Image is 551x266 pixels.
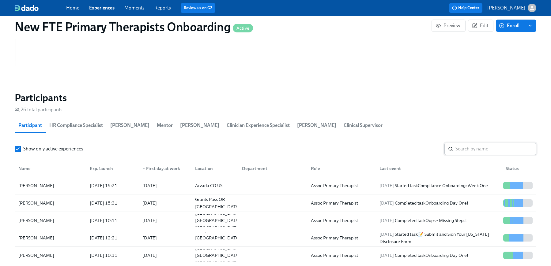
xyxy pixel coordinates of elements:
span: Enroll [500,23,519,29]
span: HR Compliance Specialist [49,121,103,130]
div: Location [193,165,237,172]
p: [PERSON_NAME] [487,5,525,11]
div: Department [240,165,306,172]
div: [PERSON_NAME][DATE] 10:11[DATE][GEOGRAPHIC_DATA] [GEOGRAPHIC_DATA] [GEOGRAPHIC_DATA]Assoc Primary... [15,247,536,264]
div: Started task Compliance Onboarding: Week One [377,182,501,189]
div: [GEOGRAPHIC_DATA] [GEOGRAPHIC_DATA] [GEOGRAPHIC_DATA] [193,209,243,231]
div: Completed task Oops - Missing Steps! [377,217,501,224]
span: Edit [473,23,488,29]
button: Help Center [449,3,482,13]
div: First day at work [140,165,190,172]
div: Assoc Primary Therapist [308,234,375,242]
a: Home [66,5,79,11]
div: Location [190,162,237,175]
div: [PERSON_NAME][DATE] 15:21[DATE]Arvada CO USAssoc Primary Therapist[DATE] Started taskCompliance O... [15,177,536,194]
button: [PERSON_NAME] [487,4,536,12]
button: Review us on G2 [181,3,215,13]
button: enroll [524,20,536,32]
div: [PERSON_NAME] [16,217,85,224]
div: Started task 📝 Submit and Sign Your [US_STATE] Disclosure Form [377,231,501,245]
div: Name [16,162,85,175]
span: Show only active experiences [23,146,83,152]
button: Preview [432,20,466,32]
div: Last event [377,165,501,172]
span: [DATE] [379,200,394,206]
div: ▼First day at work [138,162,190,175]
span: [PERSON_NAME] [110,121,149,130]
span: ▼ [142,167,145,170]
span: [DATE] [379,218,394,223]
div: Last event [375,162,501,175]
div: Role [306,162,375,175]
div: [DATE] 15:31 [87,199,138,207]
span: Clinician Experience Specialist [227,121,290,130]
div: Completed task Onboarding Day One! [377,199,501,207]
div: [PERSON_NAME] [16,252,85,259]
span: Help Center [452,5,479,11]
div: [PERSON_NAME][DATE] 15:31[DATE]Grants Pass OR [GEOGRAPHIC_DATA]Assoc Primary Therapist[DATE] Comp... [15,194,536,212]
a: Experiences [89,5,115,11]
span: Participant [18,121,42,130]
div: Completed task Onboarding Day One! [377,252,501,259]
h1: New FTE Primary Therapists Onboarding [15,20,253,34]
div: [DATE] 10:11 [87,217,138,224]
div: [PERSON_NAME][DATE] 12:21[DATE]Rockport [GEOGRAPHIC_DATA] [GEOGRAPHIC_DATA]Assoc Primary Therapis... [15,229,536,247]
input: Search by name [455,143,536,155]
div: Department [237,162,306,175]
div: [DATE] [142,217,157,224]
div: Assoc Primary Therapist [308,252,375,259]
div: Arvada CO US [193,182,237,189]
div: [DATE] [142,182,157,189]
div: [DATE] [142,199,157,207]
span: [DATE] [379,231,394,237]
div: Name [16,165,85,172]
div: [DATE] 10:11 [87,252,138,259]
div: Assoc Primary Therapist [308,217,375,224]
span: [DATE] [379,183,394,188]
a: Review us on G2 [184,5,212,11]
h2: Participants [15,92,536,104]
span: Preview [437,23,460,29]
div: [PERSON_NAME] [16,182,85,189]
div: Role [308,165,375,172]
div: Status [503,165,535,172]
div: Exp. launch [85,162,138,175]
div: Assoc Primary Therapist [308,182,375,189]
div: Grants Pass OR [GEOGRAPHIC_DATA] [193,196,243,210]
div: Exp. launch [87,165,138,172]
img: dado [15,5,39,11]
button: Edit [468,20,493,32]
span: Active [233,26,253,31]
span: [PERSON_NAME] [297,121,336,130]
a: dado [15,5,66,11]
a: Reports [154,5,171,11]
span: Clinical Supervisor [344,121,383,130]
div: [PERSON_NAME][DATE] 10:11[DATE][GEOGRAPHIC_DATA] [GEOGRAPHIC_DATA] [GEOGRAPHIC_DATA]Assoc Primary... [15,212,536,229]
span: Mentor [157,121,173,130]
div: [DATE] [142,252,157,259]
div: Assoc Primary Therapist [308,199,375,207]
div: [PERSON_NAME] [16,199,85,207]
div: Status [501,162,535,175]
button: Enroll [496,20,524,32]
div: [DATE] 12:21 [87,234,138,242]
div: [DATE] 15:21 [87,182,138,189]
a: Moments [124,5,145,11]
div: 26 total participants [15,106,62,113]
div: Rockport [GEOGRAPHIC_DATA] [GEOGRAPHIC_DATA] [193,227,243,249]
span: [PERSON_NAME] [180,121,219,130]
div: [PERSON_NAME] [16,234,85,242]
span: [DATE] [379,253,394,258]
div: [DATE] [142,234,157,242]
